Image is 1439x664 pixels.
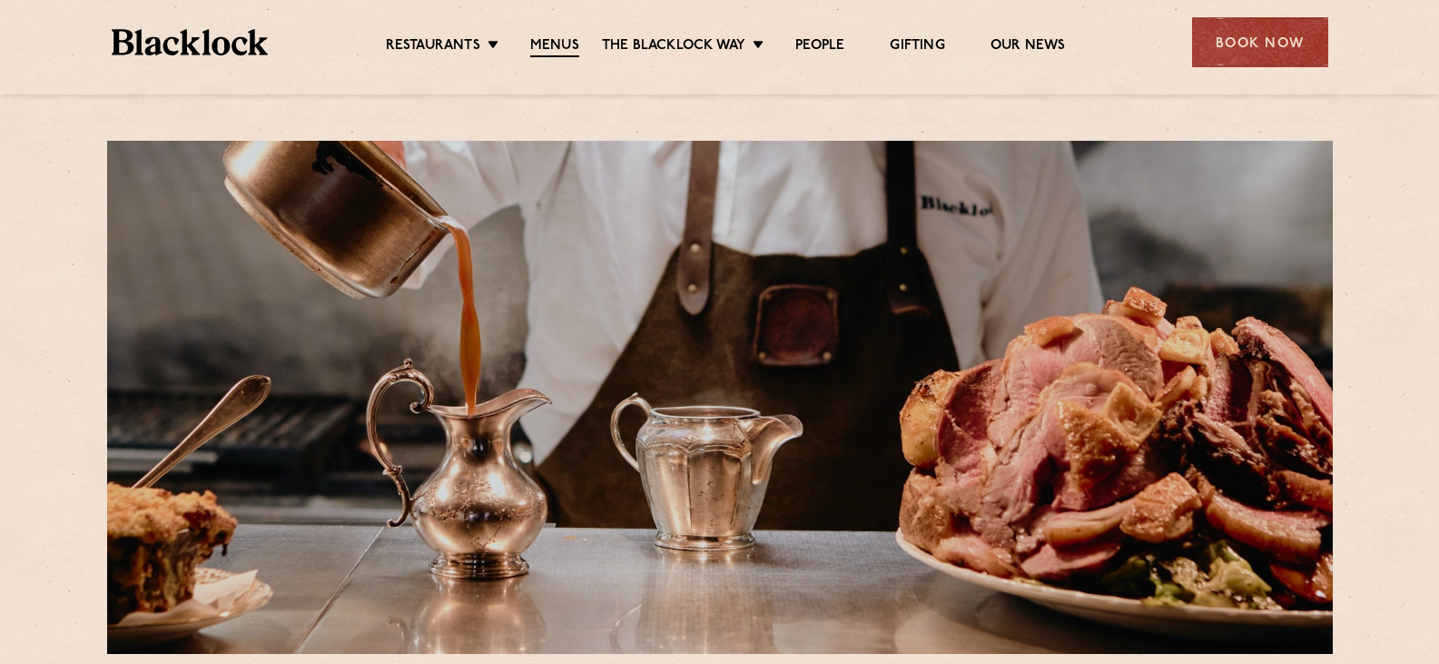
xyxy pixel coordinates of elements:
[1192,17,1328,67] div: Book Now
[795,37,844,55] a: People
[386,37,480,55] a: Restaurants
[602,37,745,55] a: The Blacklock Way
[890,37,944,55] a: Gifting
[530,37,579,57] a: Menus
[112,29,269,55] img: BL_Textured_Logo-footer-cropped.svg
[991,37,1066,55] a: Our News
